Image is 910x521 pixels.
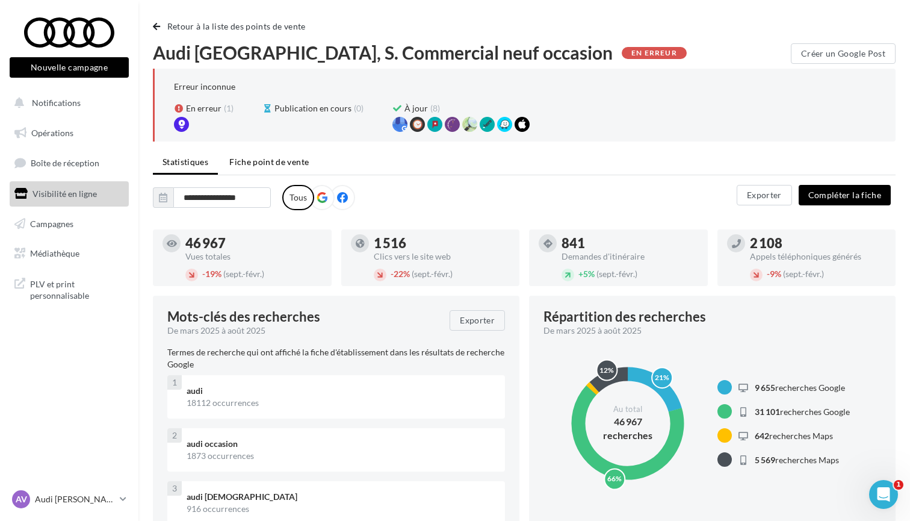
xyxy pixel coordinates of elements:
a: Visibilité en ligne [7,181,131,207]
span: recherches Maps [755,455,839,465]
div: 916 occurrences [187,503,495,515]
span: (8) [430,102,440,114]
div: Appels téléphoniques générés [750,252,887,261]
span: + [578,269,583,279]
span: Opérations [31,128,73,138]
span: recherches Google [755,407,850,417]
div: 1873 occurrences [187,450,495,462]
div: De mars 2025 à août 2025 [167,325,440,337]
label: Tous [282,185,314,210]
div: Clics vers le site web [374,252,510,261]
span: recherches Maps [755,431,833,441]
div: 3 [167,481,182,496]
span: 642 [755,431,769,441]
button: Créer un Google Post [791,43,896,64]
a: Campagnes [7,211,131,237]
span: Mots-clés des recherches [167,310,320,323]
div: audi [DEMOGRAPHIC_DATA] [187,491,495,503]
span: (0) [354,102,364,114]
div: 2 [167,428,182,443]
div: Répartition des recherches [543,310,706,323]
a: Médiathèque [7,241,131,266]
span: - [391,269,394,279]
span: (1) [224,102,234,114]
p: Audi [PERSON_NAME] [35,493,115,505]
iframe: Intercom live chat [869,480,898,509]
div: En erreur [622,47,687,59]
div: De mars 2025 à août 2025 [543,325,871,337]
div: Vues totales [185,252,322,261]
button: Exporter [737,185,792,205]
div: audi occasion [187,438,495,450]
span: Publication en cours [274,102,351,114]
span: (sept.-févr.) [223,269,264,279]
span: À jour [404,102,428,114]
button: Exporter [450,310,505,331]
button: Compléter la fiche [799,185,891,205]
span: 1 [894,480,903,490]
span: 22% [391,269,410,279]
span: 31 101 [755,407,780,417]
span: En erreur [186,102,221,114]
span: - [202,269,205,279]
span: - [767,269,770,279]
span: 19% [202,269,221,279]
span: Notifications [32,98,81,108]
span: Campagnes [30,218,73,228]
span: Audi [GEOGRAPHIC_DATA], S. Commercial neuf occasion [153,43,613,61]
button: Nouvelle campagne [10,57,129,78]
span: Boîte de réception [31,158,99,168]
div: 46 967 [185,237,322,250]
span: PLV et print personnalisable [30,276,124,302]
a: Opérations [7,120,131,146]
span: Visibilité en ligne [32,189,97,199]
span: 9% [767,269,781,279]
button: Retour à la liste des points de vente [153,19,311,34]
span: Fiche point de vente [229,157,309,167]
span: (sept.-févr.) [783,269,824,279]
div: 1 [167,375,182,390]
a: AV Audi [PERSON_NAME] [10,488,129,511]
span: 5% [578,269,595,279]
span: 5 569 [755,455,775,465]
span: recherches Google [755,382,845,393]
a: Boîte de réception [7,150,131,176]
div: 2 108 [750,237,887,250]
p: Erreur inconnue [174,81,235,92]
span: (sept.-févr.) [596,269,637,279]
span: Médiathèque [30,248,79,258]
span: 9 655 [755,382,775,393]
p: Termes de recherche qui ont affiché la fiche d'établissement dans les résultats de recherche Google [167,346,505,370]
span: (sept.-févr.) [412,269,453,279]
a: Compléter la fiche [794,189,896,199]
div: audi [187,385,495,397]
a: PLV et print personnalisable [7,271,131,307]
div: 841 [562,237,698,250]
div: 18112 occurrences [187,397,495,409]
div: Demandes d'itinéraire [562,252,698,261]
div: 1 516 [374,237,510,250]
span: Retour à la liste des points de vente [167,21,306,31]
button: Notifications [7,90,126,116]
span: AV [16,493,27,505]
